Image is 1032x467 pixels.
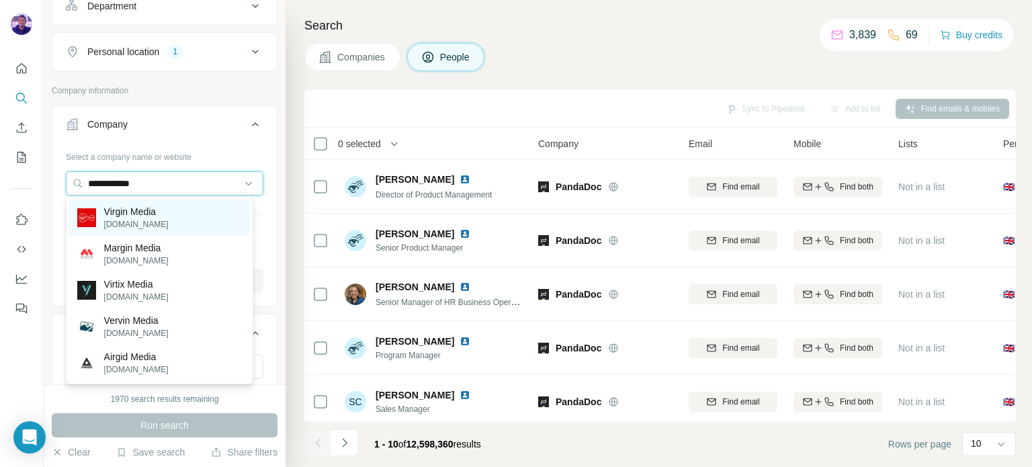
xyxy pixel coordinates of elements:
img: Virgin Media [77,208,96,227]
img: LinkedIn logo [460,336,470,347]
button: Save search [116,445,185,459]
button: My lists [11,145,32,169]
span: Not in a list [898,396,945,407]
span: Find both [840,181,873,193]
span: [PERSON_NAME] [376,335,454,348]
span: 🇬🇧 [1003,234,1015,247]
p: 3,839 [849,27,876,43]
button: Find email [689,177,777,197]
img: Avatar [345,230,366,251]
p: 10 [971,437,982,450]
button: Find email [689,338,777,358]
button: Industry [52,317,277,355]
button: Use Surfe API [11,237,32,261]
span: Not in a list [898,343,945,353]
button: Enrich CSV [11,116,32,140]
span: Company [538,137,578,151]
span: [PERSON_NAME] [376,173,454,186]
img: Avatar [345,284,366,305]
button: Find both [793,177,882,197]
span: PandaDoc [556,341,601,355]
img: Logo of PandaDoc [538,235,549,246]
p: 69 [906,27,918,43]
button: Find both [793,392,882,412]
span: 🇬🇧 [1003,395,1015,409]
img: LinkedIn logo [460,282,470,292]
span: of [398,439,406,450]
button: Clear [52,445,90,459]
span: Find both [840,235,873,247]
p: Virgin Media [104,205,169,218]
img: Logo of PandaDoc [538,181,549,192]
img: Logo of PandaDoc [538,343,549,353]
span: Find email [722,288,759,300]
span: Not in a list [898,235,945,246]
span: Not in a list [898,289,945,300]
span: Director of Product Management [376,190,492,200]
span: 1 - 10 [374,439,398,450]
div: Select a company name or website [66,146,263,163]
span: Program Manager [376,349,486,362]
img: Logo of PandaDoc [538,396,549,407]
span: PandaDoc [556,180,601,194]
span: Rows per page [888,437,951,451]
span: 🇬🇧 [1003,288,1015,301]
button: Find email [689,230,777,251]
span: 12,598,360 [406,439,454,450]
p: Virtix Media [104,278,169,291]
span: 🇬🇧 [1003,180,1015,194]
img: Logo of PandaDoc [538,289,549,300]
span: PandaDoc [556,234,601,247]
span: 🇬🇧 [1003,341,1015,355]
span: Find email [722,235,759,247]
span: Companies [337,50,386,64]
button: Find both [793,230,882,251]
span: Find both [840,396,873,408]
span: Sales Manager [376,403,486,415]
span: Mobile [793,137,821,151]
button: Feedback [11,296,32,321]
span: People [440,50,471,64]
button: Quick start [11,56,32,81]
img: Avatar [11,13,32,35]
div: 1 [167,46,183,58]
p: [DOMAIN_NAME] [104,364,169,376]
span: 0 selected [338,137,381,151]
img: Avatar [345,337,366,359]
span: Find email [722,396,759,408]
p: Airgid Media [104,350,169,364]
p: [DOMAIN_NAME] [104,218,169,230]
p: Company information [52,85,277,97]
span: PandaDoc [556,395,601,409]
img: Vervin Media [77,317,96,336]
img: LinkedIn logo [460,228,470,239]
span: Senior Manager of HR Business Operations [376,296,532,307]
div: SC [345,391,366,413]
img: Margin Media [77,245,96,263]
span: Find email [722,342,759,354]
span: Lists [898,137,918,151]
button: Buy credits [940,26,1002,44]
img: Airgid Media [77,353,96,372]
span: [PERSON_NAME] [376,227,454,241]
button: Company [52,108,277,146]
button: Search [11,86,32,110]
div: Personal location [87,45,159,58]
span: [PERSON_NAME] [376,388,454,402]
button: Personal location1 [52,36,277,68]
button: Navigate to next page [331,429,358,456]
p: [DOMAIN_NAME] [104,291,169,303]
button: Find email [689,392,777,412]
img: LinkedIn logo [460,390,470,400]
h4: Search [304,16,1016,35]
span: [PERSON_NAME] [376,280,454,294]
button: Share filters [211,445,277,459]
span: Senior Product Manager [376,242,486,254]
span: Find both [840,288,873,300]
button: Find both [793,338,882,358]
p: Vervin Media [104,314,169,327]
span: PandaDoc [556,288,601,301]
button: Find both [793,284,882,304]
p: [DOMAIN_NAME] [104,255,169,267]
img: Avatar [345,176,366,198]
